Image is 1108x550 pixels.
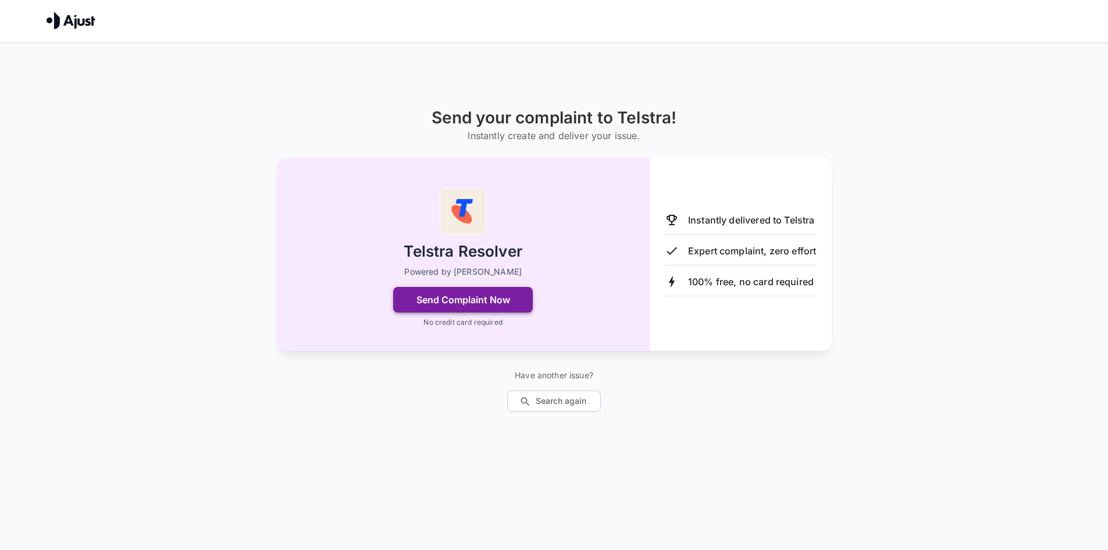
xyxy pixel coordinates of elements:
img: Ajust [47,12,95,29]
p: Have another issue? [507,370,601,381]
button: Search again [507,391,601,412]
p: Powered by [PERSON_NAME] [404,266,522,278]
h1: Send your complaint to Telstra! [432,108,677,127]
p: 100% free, no card required [688,275,814,289]
p: Instantly delivered to Telstra [688,213,815,227]
p: Expert complaint, zero effort [688,244,816,258]
button: Send Complaint Now [393,287,533,313]
img: Telstra [440,188,486,235]
h6: Instantly create and deliver your issue. [432,127,677,144]
p: No credit card required [423,317,502,328]
h2: Telstra Resolver [404,242,522,262]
